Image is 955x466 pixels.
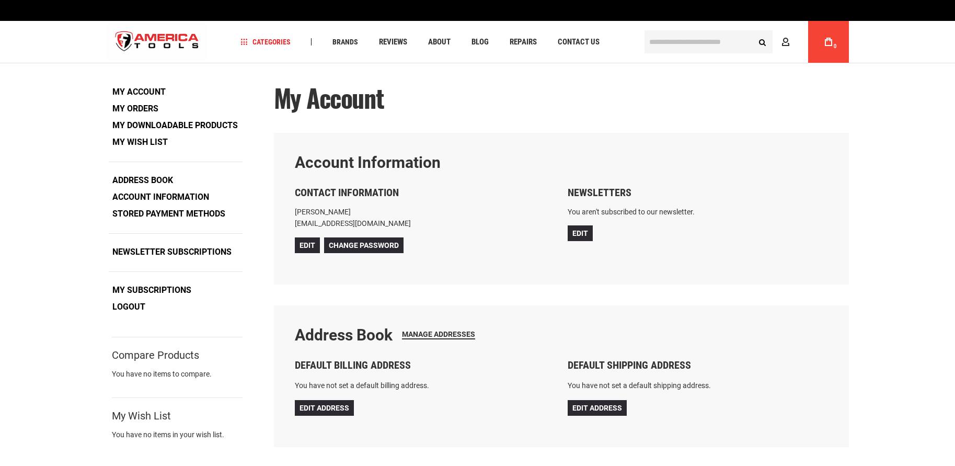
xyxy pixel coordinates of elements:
strong: Address Book [295,326,393,344]
span: Default Billing Address [295,359,411,371]
button: Search [753,32,773,52]
span: Newsletters [568,186,631,199]
a: My Subscriptions [109,282,195,298]
a: Reviews [374,35,412,49]
a: My Wish List [109,134,171,150]
span: Repairs [510,38,537,46]
img: America Tools [107,22,208,62]
address: You have not set a default shipping address. [568,379,828,392]
a: Edit [568,225,593,241]
a: Logout [109,299,149,315]
a: My Downloadable Products [109,118,241,133]
a: Blog [467,35,493,49]
span: Edit [572,229,588,237]
span: Edit Address [572,404,622,412]
strong: Compare Products [112,350,199,360]
a: Change Password [324,237,404,253]
span: Default Shipping Address [568,359,691,371]
span: Contact Us [558,38,600,46]
a: My Orders [109,101,162,117]
a: Edit Address [295,400,354,416]
a: Account Information [109,189,213,205]
a: Edit [295,237,320,253]
span: Reviews [379,38,407,46]
strong: My Wish List [112,411,171,420]
a: Stored Payment Methods [109,206,229,222]
strong: My Account [109,84,169,100]
span: Blog [471,38,489,46]
span: Edit [300,241,315,249]
a: About [423,35,455,49]
a: store logo [107,22,208,62]
span: About [428,38,451,46]
strong: Account Information [295,153,441,172]
span: My Account [274,79,384,116]
div: You have no items in your wish list. [112,429,243,440]
span: Brands [332,38,358,46]
span: Manage Addresses [402,330,475,338]
a: Categories [236,35,295,49]
a: Newsletter Subscriptions [109,244,235,260]
a: Address Book [109,173,177,188]
address: You have not set a default billing address. [295,379,555,392]
p: [PERSON_NAME] [EMAIL_ADDRESS][DOMAIN_NAME] [295,206,555,230]
span: 0 [834,43,837,49]
p: You aren't subscribed to our newsletter. [568,206,828,218]
span: Categories [240,38,291,46]
a: Edit Address [568,400,627,416]
span: Edit Address [300,404,349,412]
a: Repairs [505,35,542,49]
a: 0 [819,21,838,63]
a: Brands [328,35,363,49]
div: You have no items to compare. [112,369,243,390]
span: Contact Information [295,186,399,199]
a: Contact Us [553,35,604,49]
a: Manage Addresses [402,330,475,339]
